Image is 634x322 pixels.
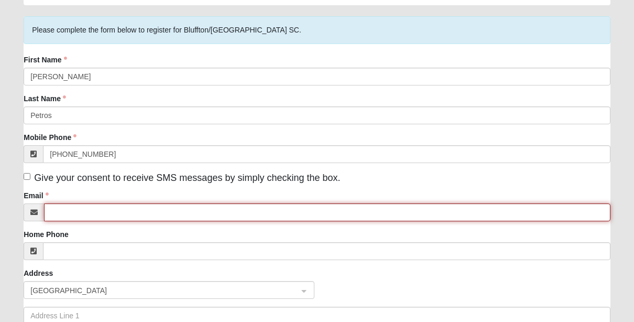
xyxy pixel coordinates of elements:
input: Give your consent to receive SMS messages by simply checking the box. [24,173,30,180]
label: Mobile Phone [24,132,76,143]
span: United States [30,285,289,296]
div: Please complete the form below to register for Bluffton/[GEOGRAPHIC_DATA] SC. [24,16,610,44]
label: Last Name [24,93,66,104]
label: Address [24,268,53,278]
span: Give your consent to receive SMS messages by simply checking the box. [34,173,340,183]
label: Email [24,190,48,201]
label: First Name [24,55,67,65]
label: Home Phone [24,229,69,240]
